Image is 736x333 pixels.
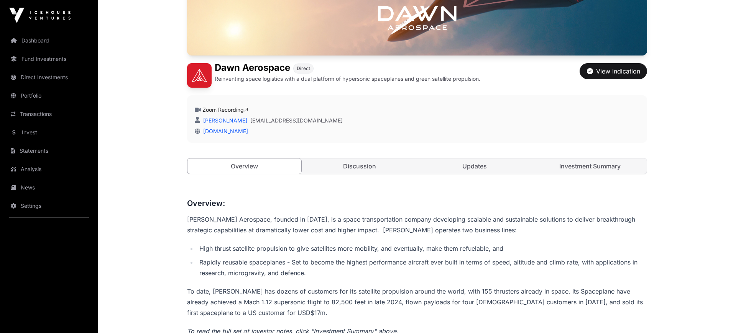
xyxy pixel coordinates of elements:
[698,296,736,333] iframe: Chat Widget
[187,197,647,209] h3: Overview:
[587,67,640,76] div: View Indication
[418,158,532,174] a: Updates
[580,63,647,79] button: View Indication
[6,87,92,104] a: Portfolio
[297,65,310,72] span: Direct
[187,63,212,88] img: Dawn Aerospace
[187,214,647,235] p: [PERSON_NAME] Aerospace, founded in [DATE], is a space transportation company developing scalable...
[6,198,92,214] a: Settings
[202,117,247,124] a: [PERSON_NAME]
[9,8,71,23] img: Icehouse Ventures Logo
[6,161,92,178] a: Analysis
[6,32,92,49] a: Dashboard
[6,69,92,86] a: Direct Investments
[533,158,647,174] a: Investment Summary
[303,158,417,174] a: Discussion
[187,158,302,174] a: Overview
[202,106,248,113] a: Zoom Recording
[215,63,290,73] h1: Dawn Aerospace
[187,158,647,174] nav: Tabs
[6,106,92,122] a: Transactions
[215,75,480,83] p: Reinventing space logistics with a dual platform of hypersonic spaceplanes and green satellite pr...
[6,124,92,141] a: Invest
[197,243,647,254] li: High thrust satellite propulsion to give satellites more mobility, and eventually, make them refu...
[6,179,92,196] a: News
[6,51,92,67] a: Fund Investments
[6,142,92,159] a: Statements
[250,117,343,124] a: [EMAIL_ADDRESS][DOMAIN_NAME]
[187,286,647,318] p: To date, [PERSON_NAME] has dozens of customers for its satellite propulsion around the world, wit...
[580,71,647,78] a: View Indication
[200,128,248,134] a: [DOMAIN_NAME]
[197,257,647,278] li: Rapidly reusable spaceplanes - Set to become the highest performance aircraft ever built in terms...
